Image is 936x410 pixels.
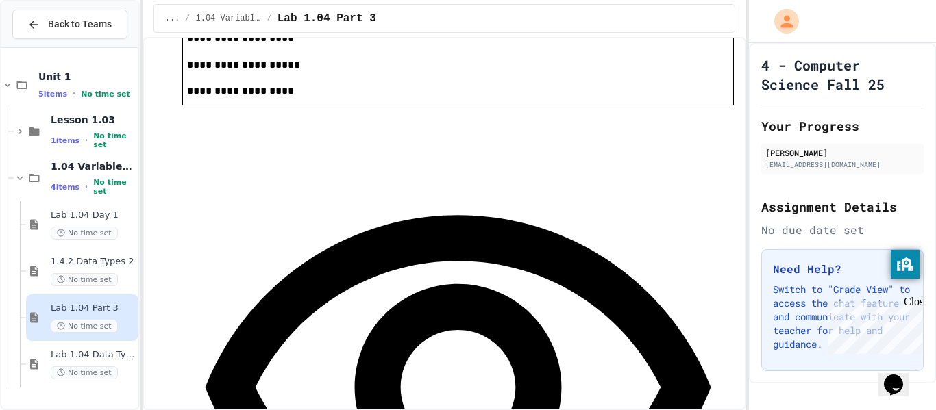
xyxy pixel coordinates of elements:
span: No time set [51,273,118,286]
span: Lab 1.04 Data Types Part 4 [51,349,136,361]
span: 5 items [38,90,67,99]
div: No due date set [761,222,924,238]
span: Lab 1.04 Part 3 [278,10,376,27]
span: 1 items [51,136,79,145]
span: 1.04 Variables and User Input [51,160,136,172]
span: 4 items [51,183,79,192]
span: No time set [93,178,136,196]
span: 1.4.2 Data Types 2 [51,256,136,268]
span: No time set [51,227,118,240]
iframe: chat widget [878,355,922,396]
span: Lab 1.04 Day 1 [51,209,136,221]
span: No time set [81,90,130,99]
span: Lab 1.04 Part 3 [51,303,136,314]
div: [PERSON_NAME] [765,146,920,159]
span: • [85,135,88,146]
span: • [85,181,88,192]
span: / [185,13,190,24]
span: No time set [51,366,118,379]
h2: Your Progress [761,116,924,136]
span: Back to Teams [48,17,112,31]
h1: 4 - Computer Science Fall 25 [761,55,924,94]
iframe: chat widget [822,296,922,354]
span: No time set [51,320,118,333]
span: No time set [93,131,136,149]
span: / [267,13,272,24]
button: Back to Teams [12,10,127,39]
span: 1.04 Variables and User Input [196,13,262,24]
span: Unit 1 [38,71,136,83]
div: My Account [760,5,802,37]
h2: Assignment Details [761,197,924,216]
h3: Need Help? [773,261,912,277]
span: • [73,88,75,99]
span: Lesson 1.03 [51,114,136,126]
div: Chat with us now!Close [5,5,95,87]
span: ... [165,13,180,24]
button: privacy banner [891,250,920,279]
div: [EMAIL_ADDRESS][DOMAIN_NAME] [765,159,920,170]
p: Switch to "Grade View" to access the chat feature and communicate with your teacher for help and ... [773,283,912,351]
